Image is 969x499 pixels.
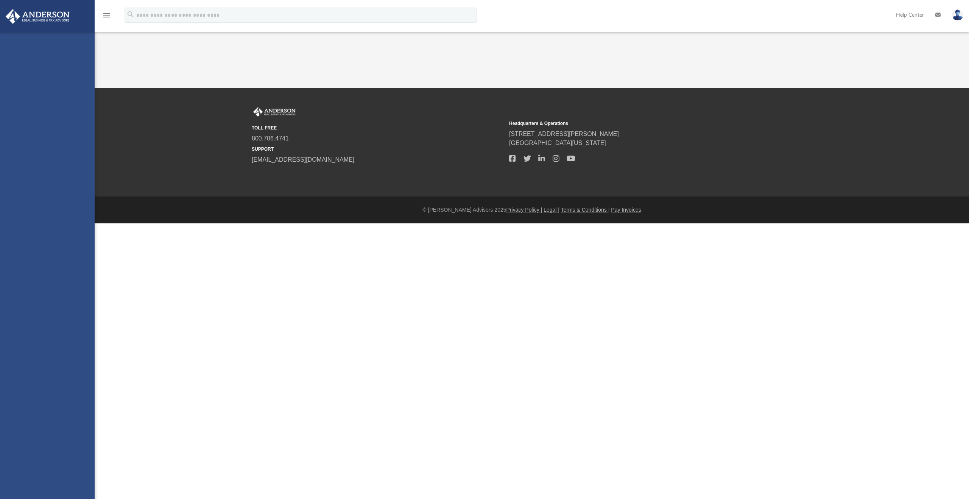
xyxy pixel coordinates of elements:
small: TOLL FREE [252,125,504,131]
img: User Pic [952,9,963,20]
a: menu [102,14,111,20]
a: Privacy Policy | [506,207,542,213]
a: Legal | [544,207,559,213]
a: [GEOGRAPHIC_DATA][US_STATE] [509,140,606,146]
a: Pay Invoices [611,207,641,213]
a: [EMAIL_ADDRESS][DOMAIN_NAME] [252,156,354,163]
a: [STREET_ADDRESS][PERSON_NAME] [509,131,619,137]
small: Headquarters & Operations [509,120,761,127]
a: 800.706.4741 [252,135,289,142]
i: menu [102,11,111,20]
img: Anderson Advisors Platinum Portal [3,9,72,24]
img: Anderson Advisors Platinum Portal [252,107,297,117]
small: SUPPORT [252,146,504,153]
i: search [126,10,135,19]
div: © [PERSON_NAME] Advisors 2025 [95,206,969,214]
a: Terms & Conditions | [561,207,610,213]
